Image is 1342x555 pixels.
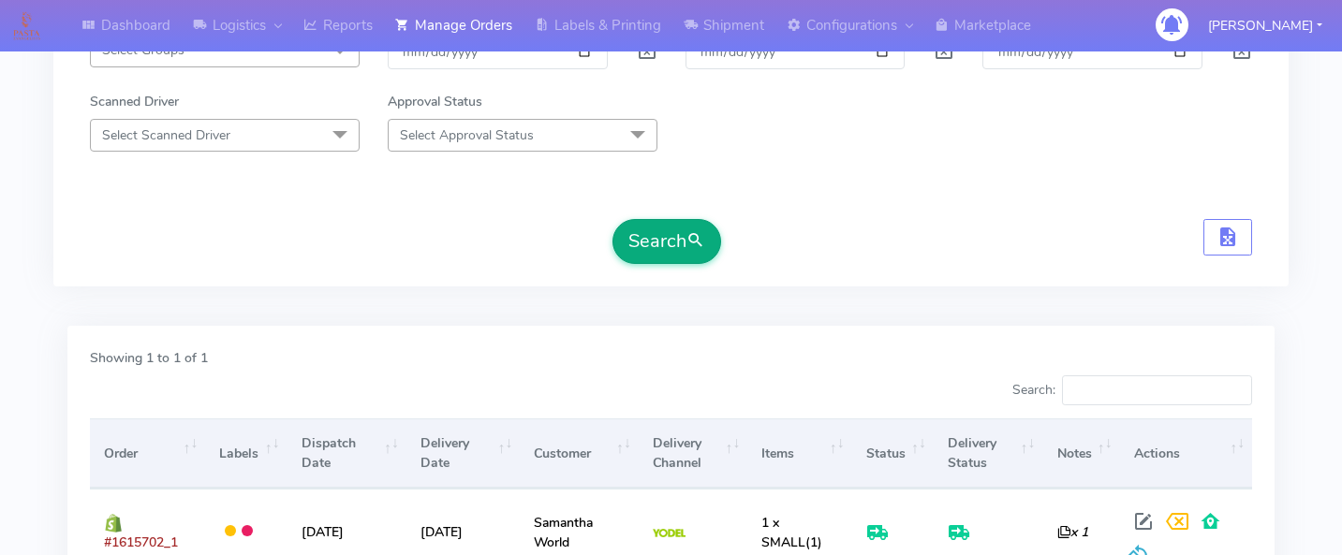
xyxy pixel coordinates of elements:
[102,126,230,144] span: Select Scanned Driver
[104,533,178,551] span: #1615702_1
[406,418,520,489] th: Delivery Date: activate to sort column ascending
[1012,375,1252,405] label: Search:
[1057,523,1088,541] i: x 1
[747,418,851,489] th: Items: activate to sort column ascending
[90,348,208,368] label: Showing 1 to 1 of 1
[639,418,748,489] th: Delivery Channel: activate to sort column ascending
[1120,418,1252,489] th: Actions: activate to sort column ascending
[1194,7,1336,45] button: [PERSON_NAME]
[90,92,179,111] label: Scanned Driver
[1042,418,1119,489] th: Notes: activate to sort column ascending
[761,514,822,551] span: (1)
[388,92,482,111] label: Approval Status
[852,418,934,489] th: Status: activate to sort column ascending
[90,418,205,489] th: Order: activate to sort column ascending
[520,418,638,489] th: Customer: activate to sort column ascending
[104,514,123,533] img: shopify.png
[400,126,534,144] span: Select Approval Status
[205,418,287,489] th: Labels: activate to sort column ascending
[287,418,406,489] th: Dispatch Date: activate to sort column ascending
[612,219,721,264] button: Search
[761,514,805,551] span: 1 x SMALL
[1062,375,1252,405] input: Search:
[934,418,1043,489] th: Delivery Status: activate to sort column ascending
[653,529,686,538] img: Yodel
